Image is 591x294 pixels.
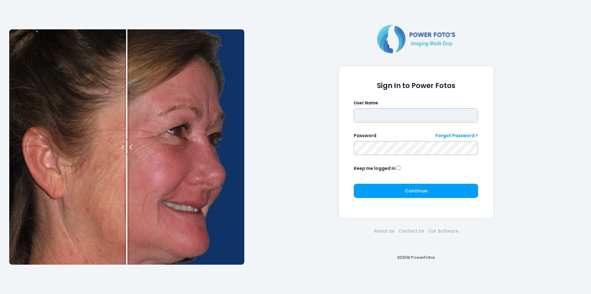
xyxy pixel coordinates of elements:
a: About Us [372,228,396,234]
h1: Sign In to Power Fotos [354,82,478,90]
span: Continue [405,187,427,194]
button: Continue [354,184,478,198]
a: Our Software [426,228,460,234]
div: 2025© PowerFotos [250,245,582,271]
label: User Name [354,100,378,106]
label: Password [354,132,376,139]
label: Keep me logged in [354,165,395,172]
img: Logo [374,23,458,54]
a: Forgot Password ? [436,132,478,139]
a: Contact Us [396,228,426,234]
